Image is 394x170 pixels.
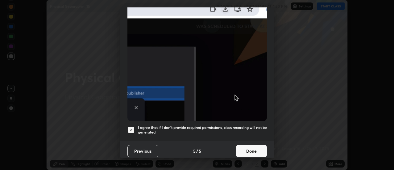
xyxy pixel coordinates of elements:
h4: 5 [193,148,196,154]
button: Previous [127,145,158,157]
h4: / [196,148,198,154]
button: Done [236,145,267,157]
h5: I agree that if I don't provide required permissions, class recording will not be generated [138,125,267,135]
h4: 5 [199,148,201,154]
